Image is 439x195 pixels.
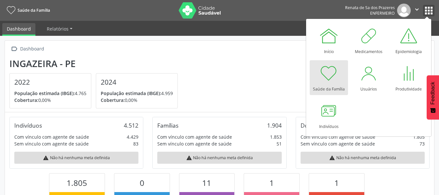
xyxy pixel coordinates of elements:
a: Saúde da Família [5,5,50,16]
span: 11 [202,177,211,188]
span: Cobertura: [101,97,125,103]
span: 1.805 [67,177,87,188]
p: 4.959 [101,90,173,97]
i: warning [43,155,49,161]
span: Feedback [430,82,436,104]
i:  [9,44,19,54]
div: 4.429 [127,133,138,140]
a: Produtividade [390,60,428,95]
a: Saúde da Família [310,60,348,95]
span: Enfermeiro [370,10,395,16]
a: Indivíduos [310,98,348,132]
a:  Dashboard [9,44,45,54]
div: Sem vínculo com agente de saúde [157,140,232,147]
div: 73 [420,140,425,147]
div: Não há nenhuma meta definida [157,152,281,164]
div: Com vínculo com agente de saúde [301,133,375,140]
div: Domicílios [301,122,328,129]
img: img [397,4,411,17]
button: Feedback - Mostrar pesquisa [427,75,439,119]
div: 1.904 [267,122,282,129]
div: Renata de Sa dos Prazeres [345,5,395,10]
i: warning [329,155,335,161]
div: 4.512 [124,122,138,129]
i: warning [186,155,192,161]
div: Ingazeira - PE [9,58,182,69]
i:  [413,6,420,13]
p: 0,00% [101,97,173,104]
div: 1.805 [413,133,425,140]
h4: 2024 [101,78,173,86]
div: Não há nenhuma meta definida [14,152,138,164]
div: Com vínculo com agente de saúde [14,133,89,140]
a: Epidemiologia [390,23,428,58]
p: 0,00% [14,97,86,104]
div: Dashboard [19,44,45,54]
span: Saúde da Família [18,7,50,13]
span: 1 [269,177,274,188]
div: Com vínculo com agente de saúde [157,133,232,140]
div: 83 [133,140,138,147]
span: População estimada (IBGE): [14,90,75,96]
div: Famílias [157,122,178,129]
span: 0 [140,177,144,188]
span: Cobertura: [14,97,38,103]
span: População estimada (IBGE): [101,90,161,96]
div: 1.853 [270,133,282,140]
a: Dashboard [2,23,35,36]
div: Indivíduos [14,122,42,129]
div: Sem vínculo com agente de saúde [301,140,375,147]
button: apps [423,5,434,16]
button:  [411,4,423,17]
h4: 2022 [14,78,86,86]
div: Sem vínculo com agente de saúde [14,140,89,147]
span: 1 [334,177,339,188]
a: Medicamentos [350,23,388,58]
p: 4.765 [14,90,86,97]
div: 51 [277,140,282,147]
a: Usuários [350,60,388,95]
span: Relatórios [47,26,69,32]
div: Não há nenhuma meta definida [301,152,425,164]
a: Início [310,23,348,58]
a: Relatórios [42,23,77,35]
